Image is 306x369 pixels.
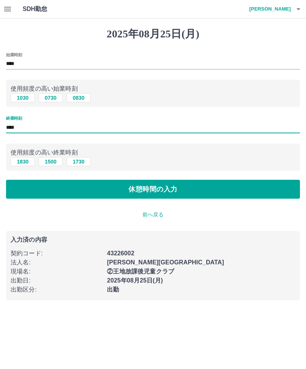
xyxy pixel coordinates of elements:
button: 1030 [11,93,35,102]
b: [PERSON_NAME][GEOGRAPHIC_DATA] [107,259,224,266]
p: 現場名 : [11,267,102,276]
label: 始業時刻 [6,52,22,57]
button: 0730 [39,93,63,102]
p: 法人名 : [11,258,102,267]
button: 1730 [66,157,91,166]
button: 休憩時間の入力 [6,180,300,199]
p: 前へ戻る [6,211,300,219]
p: 出勤区分 : [11,285,102,294]
p: 使用頻度の高い始業時刻 [11,84,295,93]
label: 終業時刻 [6,116,22,121]
b: 2025年08月25日(月) [107,277,163,284]
p: 使用頻度の高い終業時刻 [11,148,295,157]
button: 0830 [66,93,91,102]
p: 契約コード : [11,249,102,258]
b: 43226002 [107,250,134,256]
p: 入力済の内容 [11,237,295,243]
button: 1830 [11,157,35,166]
p: 出勤日 : [11,276,102,285]
button: 1500 [39,157,63,166]
b: 出勤 [107,286,119,293]
b: ②王地放課後児童クラブ [107,268,174,275]
h1: 2025年08月25日(月) [6,28,300,40]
